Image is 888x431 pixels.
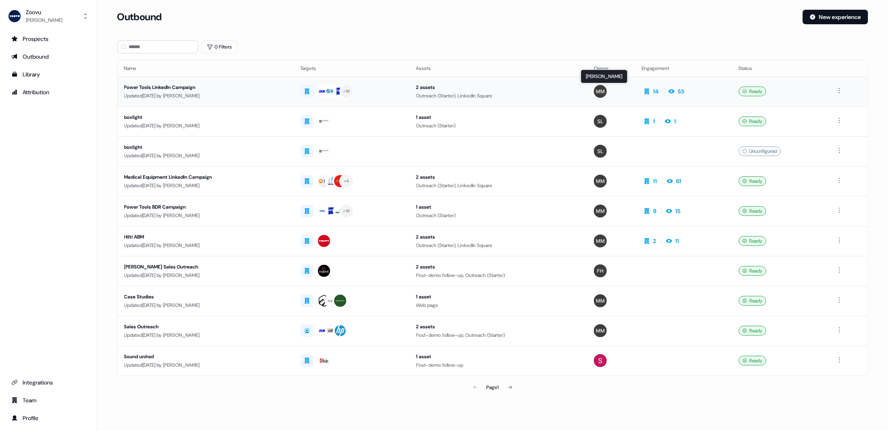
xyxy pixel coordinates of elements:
[6,6,90,26] button: Zoovu[PERSON_NAME]
[11,35,85,43] div: Prospects
[594,85,607,98] img: Morgan
[678,87,685,95] div: 53
[343,88,350,95] div: + 19
[201,40,237,53] button: 0 Filters
[416,173,581,181] div: 2 assets
[653,207,657,215] div: 9
[803,10,868,24] button: New experience
[653,117,655,125] div: 1
[416,323,581,331] div: 2 assets
[594,264,607,277] img: Freddie
[416,182,581,190] div: Outreach (Starter), LinkedIn Square
[739,326,766,336] div: Ready
[739,116,766,126] div: Ready
[416,233,581,241] div: 2 assets
[343,207,350,215] div: + 19
[11,88,85,96] div: Attribution
[739,236,766,246] div: Ready
[124,331,288,339] div: Updated [DATE] by [PERSON_NAME]
[739,87,766,96] div: Ready
[732,60,828,76] th: Status
[416,271,581,279] div: Post-demo follow-up, Outreach (Starter)
[11,378,85,387] div: Integrations
[594,115,607,128] img: Spencer
[594,324,607,337] img: Morgan
[587,60,636,76] th: Owner
[674,117,676,125] div: 1
[11,414,85,422] div: Profile
[416,113,581,121] div: 1 asset
[11,53,85,61] div: Outbound
[6,412,90,425] a: Go to profile
[416,293,581,301] div: 1 asset
[124,203,288,211] div: Power Tools BDR Campaign
[594,145,607,158] img: Spencer
[26,16,62,24] div: [PERSON_NAME]
[11,396,85,404] div: Team
[117,11,162,23] h3: Outbound
[6,32,90,45] a: Go to prospects
[739,266,766,276] div: Ready
[6,50,90,63] a: Go to outbound experience
[344,177,349,185] div: + 4
[739,176,766,186] div: Ready
[739,296,766,306] div: Ready
[594,235,607,247] img: Morgan
[416,83,581,91] div: 2 assets
[124,182,288,190] div: Updated [DATE] by [PERSON_NAME]
[124,323,288,331] div: Sales Outreach
[6,86,90,99] a: Go to attribution
[594,205,607,218] img: Morgan
[739,146,781,156] div: Unconfigured
[653,237,657,245] div: 2
[124,92,288,100] div: Updated [DATE] by [PERSON_NAME]
[416,92,581,100] div: Outreach (Starter), LinkedIn Square
[676,177,682,185] div: 61
[636,60,732,76] th: Engagement
[676,237,680,245] div: 11
[416,211,581,220] div: Outreach (Starter)
[739,356,766,366] div: Ready
[416,353,581,361] div: 1 asset
[118,60,294,76] th: Name
[124,233,288,241] div: Hilti ABM
[124,271,288,279] div: Updated [DATE] by [PERSON_NAME]
[124,263,288,271] div: [PERSON_NAME] Sales Outreach
[124,301,288,309] div: Updated [DATE] by [PERSON_NAME]
[294,60,410,76] th: Targets
[11,70,85,78] div: Library
[124,173,288,181] div: Medical Equipment LinkedIn Campaign
[416,301,581,309] div: Web page
[739,206,766,216] div: Ready
[124,353,288,361] div: Sound united
[416,203,581,211] div: 1 asset
[26,8,62,16] div: Zoovu
[124,113,288,121] div: boxlight
[416,241,581,249] div: Outreach (Starter), LinkedIn Square
[124,83,288,91] div: Power Tools LinkedIn Campaign
[6,68,90,81] a: Go to templates
[416,361,581,369] div: Post-demo follow-up
[676,207,681,215] div: 15
[594,354,607,367] img: Sandy
[410,60,588,76] th: Assets
[6,394,90,407] a: Go to team
[653,177,657,185] div: 11
[594,175,607,188] img: Morgan
[124,143,288,151] div: boxlight
[416,122,581,130] div: Outreach (Starter)
[594,294,607,307] img: Morgan
[124,152,288,160] div: Updated [DATE] by [PERSON_NAME]
[487,383,499,391] div: Page 1
[581,70,627,83] div: [PERSON_NAME]
[124,241,288,249] div: Updated [DATE] by [PERSON_NAME]
[124,211,288,220] div: Updated [DATE] by [PERSON_NAME]
[653,87,659,95] div: 14
[416,263,581,271] div: 2 assets
[416,331,581,339] div: Post-demo follow-up, Outreach (Starter)
[124,293,288,301] div: Case Studies
[124,122,288,130] div: Updated [DATE] by [PERSON_NAME]
[124,361,288,369] div: Updated [DATE] by [PERSON_NAME]
[6,376,90,389] a: Go to integrations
